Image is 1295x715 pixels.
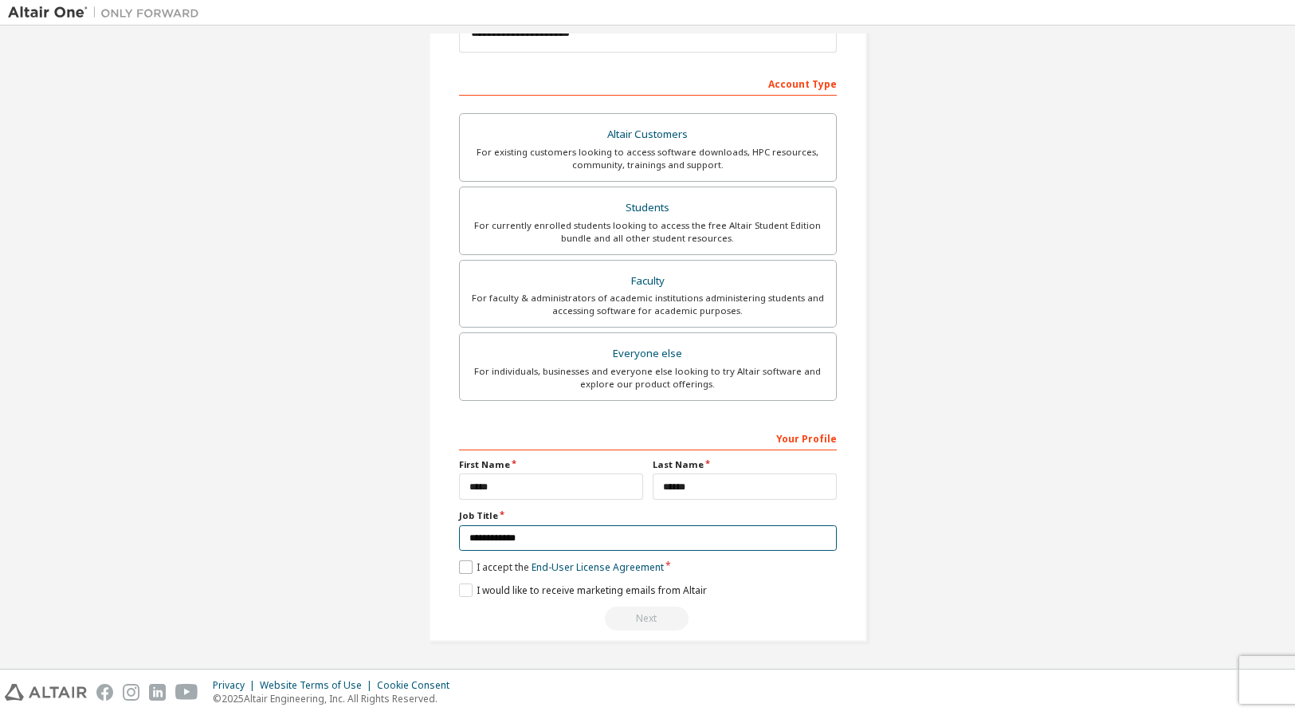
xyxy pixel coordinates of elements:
[5,684,87,701] img: altair_logo.svg
[459,458,643,471] label: First Name
[653,458,837,471] label: Last Name
[260,679,377,692] div: Website Terms of Use
[459,607,837,631] div: Read and acccept EULA to continue
[213,679,260,692] div: Privacy
[459,560,664,574] label: I accept the
[175,684,198,701] img: youtube.svg
[469,219,826,245] div: For currently enrolled students looking to access the free Altair Student Edition bundle and all ...
[469,343,826,365] div: Everyone else
[469,365,826,391] div: For individuals, businesses and everyone else looking to try Altair software and explore our prod...
[469,270,826,293] div: Faculty
[469,292,826,317] div: For faculty & administrators of academic institutions administering students and accessing softwa...
[459,583,707,597] label: I would like to receive marketing emails from Altair
[123,684,139,701] img: instagram.svg
[469,197,826,219] div: Students
[532,560,664,574] a: End-User License Agreement
[459,509,837,522] label: Job Title
[469,124,826,146] div: Altair Customers
[96,684,113,701] img: facebook.svg
[469,146,826,171] div: For existing customers looking to access software downloads, HPC resources, community, trainings ...
[459,70,837,96] div: Account Type
[8,5,207,21] img: Altair One
[459,425,837,450] div: Your Profile
[149,684,166,701] img: linkedin.svg
[377,679,459,692] div: Cookie Consent
[213,692,459,705] p: © 2025 Altair Engineering, Inc. All Rights Reserved.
